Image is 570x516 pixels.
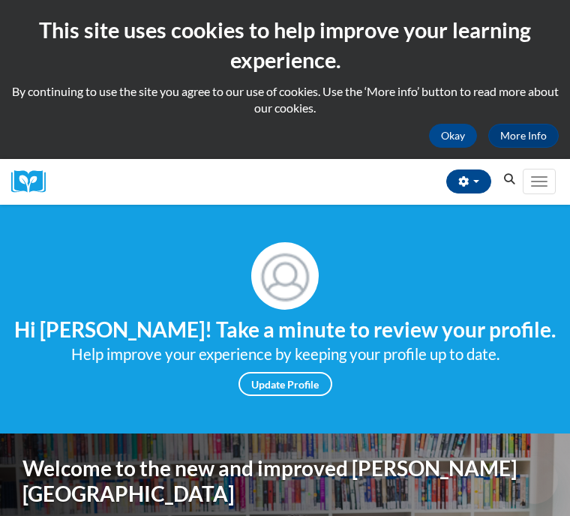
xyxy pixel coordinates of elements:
[11,342,559,367] div: Help improve your experience by keeping your profile up to date.
[22,456,547,506] h1: Welcome to the new and improved [PERSON_NAME][GEOGRAPHIC_DATA]
[503,174,517,185] i: 
[11,170,56,193] a: Cox Campus
[446,169,491,193] button: Account Settings
[11,317,559,343] h4: Hi [PERSON_NAME]! Take a minute to review your profile.
[11,15,559,76] h2: This site uses cookies to help improve your learning experience.
[251,242,319,310] img: Profile Image
[238,372,332,396] a: Update Profile
[510,456,558,504] iframe: Button to launch messaging window
[488,124,559,148] a: More Info
[499,170,521,188] button: Search
[11,83,559,116] p: By continuing to use the site you agree to our use of cookies. Use the ‘More info’ button to read...
[521,159,559,205] div: Main menu
[429,124,477,148] button: Okay
[11,170,56,193] img: Logo brand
